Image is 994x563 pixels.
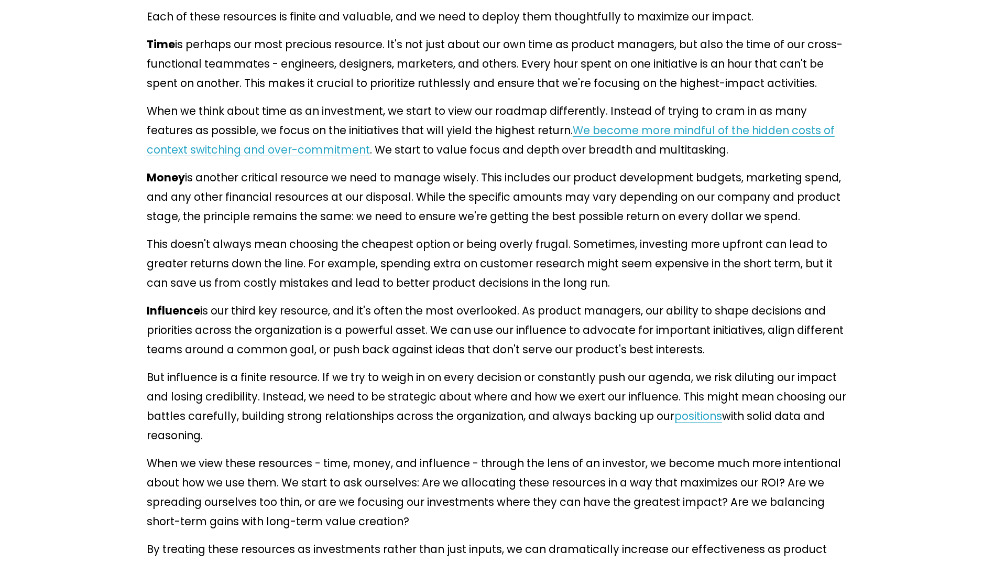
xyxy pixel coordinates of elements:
p: is perhaps our most precious resource. It's not just about our own time as product managers, but ... [147,35,847,93]
strong: Influence [147,303,200,318]
a: positions [674,408,722,424]
p: But influence is a finite resource. If we try to weigh in on every decision or constantly push ou... [147,367,847,445]
p: is our third key resource, and it's often the most overlooked. As product managers, our ability t... [147,301,847,359]
p: Each of these resources is finite and valuable, and we need to deploy them thoughtfully to maximi... [147,7,847,26]
strong: Money [147,170,185,185]
strong: Time [147,37,175,52]
p: is another critical resource we need to manage wisely. This includes our product development budg... [147,168,847,226]
p: This doesn't always mean choosing the cheapest option or being overly frugal. Sometimes, investin... [147,234,847,293]
p: When we view these resources - time, money, and influence - through the lens of an investor, we b... [147,453,847,531]
p: When we think about time as an investment, we start to view our roadmap differently. Instead of t... [147,101,847,159]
